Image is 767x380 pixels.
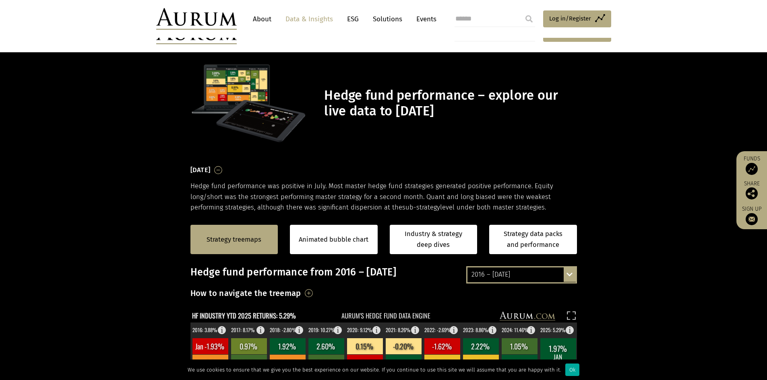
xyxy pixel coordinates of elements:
[190,164,211,176] h3: [DATE]
[249,12,275,27] a: About
[521,11,537,27] input: Submit
[549,14,591,23] span: Log in/Register
[299,234,368,245] a: Animated bubble chart
[390,225,478,254] a: Industry & strategy deep dives
[489,225,577,254] a: Strategy data packs and performance
[740,155,763,175] a: Funds
[412,12,436,27] a: Events
[281,12,337,27] a: Data & Insights
[740,205,763,225] a: Sign up
[190,181,577,213] p: Hedge fund performance was positive in July. Most master hedge fund strategies generated positive...
[740,181,763,199] div: Share
[343,12,363,27] a: ESG
[746,213,758,225] img: Sign up to our newsletter
[402,203,440,211] span: sub-strategy
[543,10,611,27] a: Log in/Register
[467,267,576,282] div: 2016 – [DATE]
[746,163,758,175] img: Access Funds
[190,266,577,278] h3: Hedge fund performance from 2016 – [DATE]
[369,12,406,27] a: Solutions
[565,364,579,376] div: Ok
[746,187,758,199] img: Share this post
[190,286,301,300] h3: How to navigate the treemap
[207,234,261,245] a: Strategy treemaps
[156,8,237,30] img: Aurum
[324,88,575,119] h1: Hedge fund performance – explore our live data to [DATE]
